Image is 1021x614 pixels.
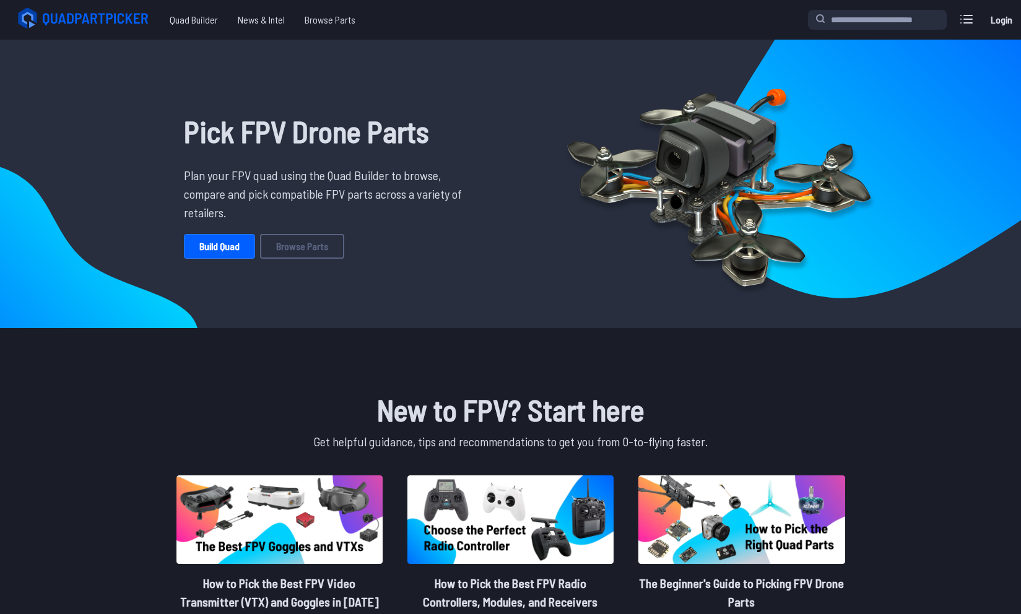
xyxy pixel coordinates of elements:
h1: New to FPV? Start here [174,387,848,432]
a: Build Quad [184,234,255,259]
h1: Pick FPV Drone Parts [184,109,471,153]
h2: The Beginner's Guide to Picking FPV Drone Parts [638,574,845,611]
h2: How to Pick the Best FPV Radio Controllers, Modules, and Receivers [407,574,614,611]
img: image of post [407,475,614,564]
a: Login [986,7,1016,32]
p: Get helpful guidance, tips and recommendations to get you from 0-to-flying faster. [174,432,848,451]
h2: How to Pick the Best FPV Video Transmitter (VTX) and Goggles in [DATE] [176,574,383,611]
a: News & Intel [228,7,295,32]
p: Plan your FPV quad using the Quad Builder to browse, compare and pick compatible FPV parts across... [184,166,471,222]
a: Browse Parts [295,7,365,32]
a: Quad Builder [160,7,228,32]
img: image of post [176,475,383,564]
img: Quadcopter [541,60,897,308]
a: Browse Parts [260,234,344,259]
img: image of post [638,475,845,564]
